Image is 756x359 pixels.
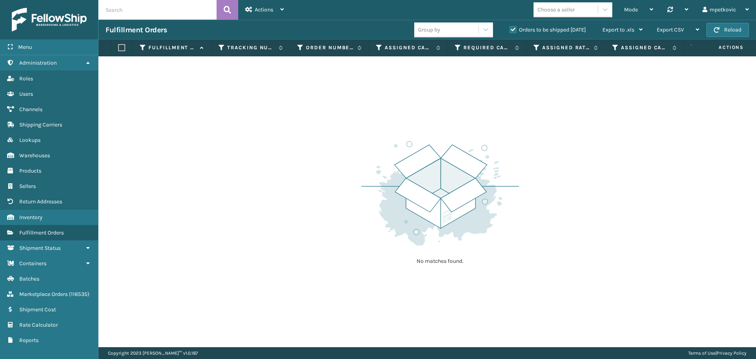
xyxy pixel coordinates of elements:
[19,152,50,159] span: Warehouses
[385,44,432,51] label: Assigned Carrier
[510,26,586,33] label: Orders to be shipped [DATE]
[69,291,89,298] span: ( 116535 )
[19,291,68,298] span: Marketplace Orders
[12,8,87,32] img: logo
[19,137,41,143] span: Lookups
[624,6,638,13] span: Mode
[19,260,46,267] span: Containers
[108,347,198,359] p: Copyright 2023 [PERSON_NAME]™ v 1.0.187
[19,306,56,313] span: Shipment Cost
[19,60,57,66] span: Administration
[542,44,590,51] label: Assigned Rate
[19,229,64,236] span: Fulfillment Orders
[227,44,275,51] label: Tracking Number
[717,350,747,356] a: Privacy Policy
[19,245,61,251] span: Shipment Status
[19,183,36,190] span: Sellers
[19,322,58,328] span: Rate Calculator
[19,106,43,113] span: Channels
[657,26,684,33] span: Export CSV
[19,275,39,282] span: Batches
[255,6,273,13] span: Actions
[19,214,43,221] span: Inventory
[19,91,33,97] span: Users
[694,41,749,54] span: Actions
[19,75,33,82] span: Roles
[19,198,62,205] span: Return Addresses
[418,26,440,34] div: Group by
[706,23,749,37] button: Reload
[19,337,39,344] span: Reports
[19,167,41,174] span: Products
[688,347,747,359] div: |
[306,44,354,51] label: Order Number
[19,121,62,128] span: Shipping Carriers
[148,44,196,51] label: Fulfillment Order Id
[537,6,575,14] div: Choose a seller
[602,26,634,33] span: Export to .xls
[621,44,669,51] label: Assigned Carrier Service
[463,44,511,51] label: Required Carrier Service
[18,44,32,50] span: Menu
[106,25,167,35] h3: Fulfillment Orders
[688,350,715,356] a: Terms of Use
